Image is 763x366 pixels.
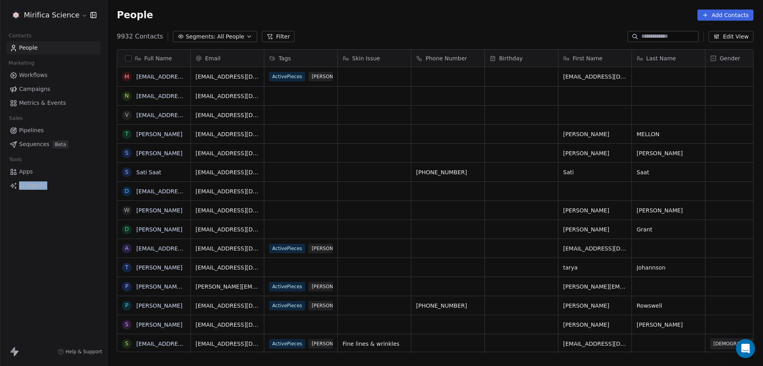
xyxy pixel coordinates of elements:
span: [PERSON_NAME] [563,225,627,233]
span: Phone Number [426,54,467,62]
a: [PERSON_NAME] [136,207,182,214]
span: Saat [637,168,700,176]
span: Sequences [19,140,49,148]
div: grid [117,67,191,353]
span: [EMAIL_ADDRESS][DOMAIN_NAME] [196,187,259,195]
span: [EMAIL_ADDRESS][DOMAIN_NAME] [196,92,259,100]
div: Open Intercom Messenger [736,339,755,358]
span: Help & Support [66,349,102,355]
a: [PERSON_NAME] [136,226,182,233]
img: MIRIFICA%20science_logo_icon-big.png [11,10,21,20]
span: AI Agents [19,181,46,190]
div: P [125,301,128,310]
span: Campaigns [19,85,50,93]
a: [PERSON_NAME][EMAIL_ADDRESS][DOMAIN_NAME] [136,283,280,290]
span: [PERSON_NAME][URL] [308,72,368,81]
div: T [125,130,129,138]
div: Tags [264,50,337,67]
span: All People [217,33,244,41]
button: Add Contacts [697,10,753,21]
span: [EMAIL_ADDRESS][DOMAIN_NAME] [196,225,259,233]
a: Sati Saat [136,169,161,175]
span: Skin Issue [352,54,380,62]
span: [EMAIL_ADDRESS][DOMAIN_NAME] [196,149,259,157]
span: [PERSON_NAME] [563,149,627,157]
span: Last Name [646,54,676,62]
span: [PERSON_NAME][URL] [308,301,368,310]
div: Full Name [117,50,190,67]
span: [EMAIL_ADDRESS][DOMAIN_NAME] [196,206,259,214]
span: ActivePieces [269,339,305,349]
span: Full Name [144,54,172,62]
a: [EMAIL_ADDRESS][DOMAIN_NAME] [136,245,234,252]
div: Email [191,50,264,67]
button: Edit View [709,31,753,42]
span: [PERSON_NAME] [563,302,627,310]
span: Grant [637,225,700,233]
div: Phone Number [411,50,484,67]
span: [PERSON_NAME][URL] [308,244,368,253]
span: [PHONE_NUMBER] [416,302,480,310]
span: Pipelines [19,126,44,135]
span: [EMAIL_ADDRESS][DOMAIN_NAME] [196,321,259,329]
div: d [125,187,129,195]
span: [EMAIL_ADDRESS][DOMAIN_NAME] [563,73,627,81]
span: [PERSON_NAME] [563,321,627,329]
span: ActivePieces [269,72,305,81]
span: [PERSON_NAME] [637,321,700,329]
a: Workflows [6,69,101,82]
a: [EMAIL_ADDRESS][DOMAIN_NAME] [136,112,234,118]
span: Gender [720,54,740,62]
a: [EMAIL_ADDRESS][DOMAIN_NAME] [136,73,234,80]
span: [EMAIL_ADDRESS][DOMAIN_NAME] [563,340,627,348]
a: Apps [6,165,101,178]
div: Birthday [485,50,558,67]
span: Marketing [5,57,38,69]
span: [EMAIL_ADDRESS][DOMAIN_NAME] [196,264,259,272]
div: First Name [558,50,631,67]
span: Rowswell [637,302,700,310]
a: [PERSON_NAME] [136,302,182,309]
span: Segments: [186,33,215,41]
span: [PERSON_NAME][EMAIL_ADDRESS][DOMAIN_NAME] [196,283,259,291]
span: Apps [19,168,33,176]
a: [PERSON_NAME] [136,264,182,271]
span: [EMAIL_ADDRESS][DOMAIN_NAME] [196,73,259,81]
a: [PERSON_NAME] [136,150,182,156]
span: [PHONE_NUMBER] [416,168,480,176]
div: p [125,282,128,291]
span: [PERSON_NAME] [637,149,700,157]
span: Tools [6,154,25,166]
span: ActivePieces [269,301,305,310]
span: ActivePieces [269,282,305,291]
span: [EMAIL_ADDRESS][DOMAIN_NAME] [196,168,259,176]
a: [EMAIL_ADDRESS][DOMAIN_NAME] [136,93,234,99]
div: t [125,263,129,272]
span: [EMAIL_ADDRESS][DOMAIN_NAME] [196,130,259,138]
span: Metrics & Events [19,99,66,107]
a: People [6,41,101,54]
span: [EMAIL_ADDRESS][DOMAIN_NAME] [196,302,259,310]
span: People [117,9,153,21]
div: a [125,244,129,252]
a: [PERSON_NAME] [136,322,182,328]
a: AI Agents [6,179,101,192]
a: [PERSON_NAME] [136,131,182,137]
span: Workflows [19,71,48,79]
span: Contacts [5,30,35,42]
div: Skin Issue [338,50,411,67]
div: n [125,92,129,100]
span: First Name [573,54,602,62]
a: Campaigns [6,83,101,96]
span: [EMAIL_ADDRESS][DOMAIN_NAME] [563,245,627,252]
div: s [125,339,129,348]
span: [PERSON_NAME][EMAIL_ADDRESS][DOMAIN_NAME] [563,283,627,291]
div: W [124,206,130,214]
span: People [19,44,38,52]
span: [PERSON_NAME] [563,206,627,214]
span: Email [205,54,221,62]
div: S [125,320,129,329]
a: SequencesBeta [6,138,101,151]
span: [EMAIL_ADDRESS][DOMAIN_NAME] [196,245,259,252]
span: [EMAIL_ADDRESS][DOMAIN_NAME] [196,111,259,119]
